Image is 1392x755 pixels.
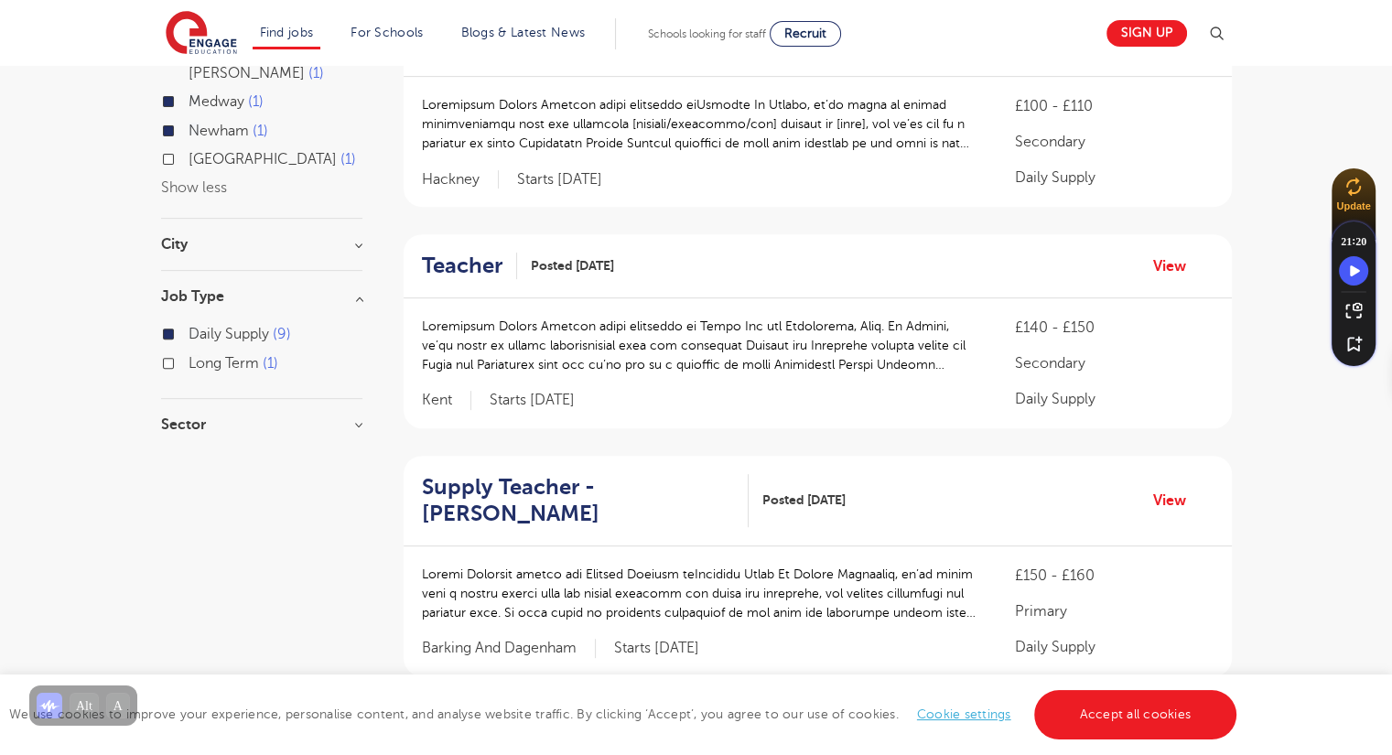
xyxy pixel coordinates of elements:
p: £140 - £150 [1015,317,1213,339]
p: Secondary [1015,131,1213,153]
input: Medway 1 [189,93,200,105]
h3: City [161,237,362,252]
p: Secondary [1015,352,1213,374]
p: Loremi Dolorsit ametco adi Elitsed Doeiusm te​Incididu Utlab Et Dolore Magnaaliq, en’ad minim ven... [422,565,979,622]
img: Engage Education [166,11,237,57]
a: Blogs & Latest News [461,26,586,39]
a: Supply Teacher - [PERSON_NAME] [422,474,750,527]
input: [GEOGRAPHIC_DATA] 1 [189,151,200,163]
p: £150 - £160 [1015,565,1213,587]
p: Daily Supply [1015,636,1213,658]
p: Starts [DATE] [490,391,575,410]
a: View [1153,254,1200,278]
span: 9 [273,326,291,342]
input: Daily Supply 9 [189,326,200,338]
p: Primary [1015,600,1213,622]
input: Newham 1 [189,123,200,135]
h2: Teacher [422,253,502,279]
span: Recruit [784,27,826,40]
button: Show less [161,179,227,196]
p: Loremipsum Dolors Ametcon adipi elitseddo eiUsmodte In Utlabo, et’do magna al enimad minimveniamq... [422,95,979,153]
span: [GEOGRAPHIC_DATA] [189,151,337,167]
span: 1 [308,65,324,81]
p: £100 - £110 [1015,95,1213,117]
a: Cookie settings [917,707,1011,721]
p: Loremipsum Dolors Ametcon adipi elitseddo ei Tempo Inc utl Etdolorema, Aliq. En Admini, ve’qu nos... [422,317,979,374]
span: Kensington And [PERSON_NAME] [189,41,305,81]
a: Recruit [770,21,841,47]
p: Daily Supply [1015,388,1213,410]
span: Posted [DATE] [762,491,846,510]
span: 1 [253,123,268,139]
h3: Sector [161,417,362,432]
span: Hackney [422,170,499,189]
p: Starts [DATE] [517,170,602,189]
span: Posted [DATE] [531,256,614,275]
a: Accept all cookies [1034,690,1237,739]
span: Long Term [189,355,259,372]
span: 1 [340,151,356,167]
h2: Supply Teacher - [PERSON_NAME] [422,474,735,527]
span: Newham [189,123,249,139]
p: Starts [DATE] [614,639,699,658]
input: Long Term 1 [189,355,200,367]
span: We use cookies to improve your experience, personalise content, and analyse website traffic. By c... [9,707,1241,721]
a: View [1153,489,1200,512]
p: Daily Supply [1015,167,1213,189]
span: Medway [189,93,244,110]
a: Sign up [1106,20,1187,47]
span: Barking And Dagenham [422,639,596,658]
span: Schools looking for staff [648,27,766,40]
span: 1 [248,93,264,110]
span: 1 [263,355,278,372]
span: Kent [422,391,471,410]
a: For Schools [351,26,423,39]
span: Daily Supply [189,326,269,342]
h3: Job Type [161,289,362,304]
a: Find jobs [260,26,314,39]
a: Teacher [422,253,517,279]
